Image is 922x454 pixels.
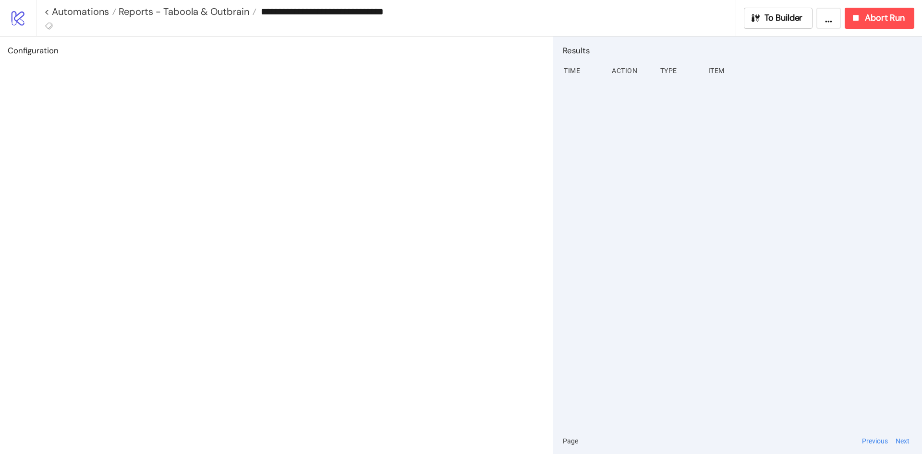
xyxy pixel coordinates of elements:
[893,436,912,446] button: Next
[563,44,914,57] h2: Results
[707,61,914,80] div: Item
[44,7,116,16] a: < Automations
[563,61,604,80] div: Time
[8,44,546,57] h2: Configuration
[865,12,905,24] span: Abort Run
[611,61,652,80] div: Action
[816,8,841,29] button: ...
[116,5,249,18] span: Reports - Taboola & Outbrain
[845,8,914,29] button: Abort Run
[764,12,803,24] span: To Builder
[744,8,813,29] button: To Builder
[116,7,256,16] a: Reports - Taboola & Outbrain
[859,436,891,446] button: Previous
[659,61,701,80] div: Type
[563,436,578,446] span: Page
